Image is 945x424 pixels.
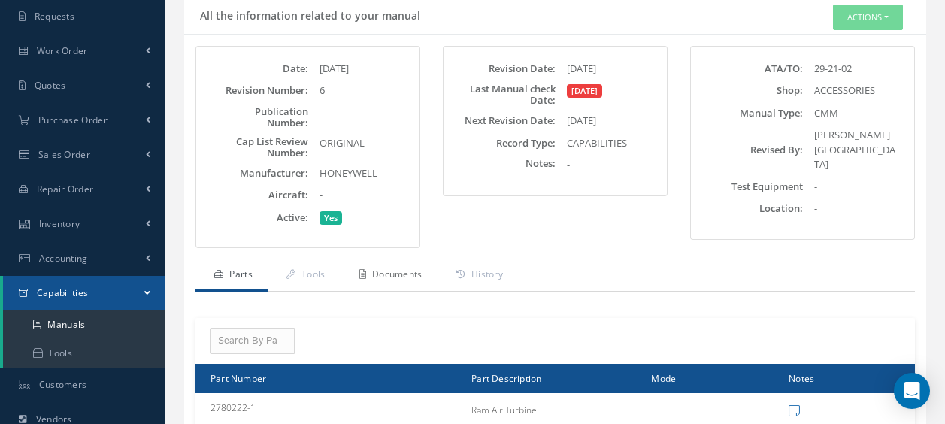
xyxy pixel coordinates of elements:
div: - [803,180,911,195]
label: Test Equipment [695,181,803,192]
div: [DATE] [556,114,664,129]
label: Publication Number: [200,106,308,129]
button: Actions [833,5,903,31]
div: [DATE] [308,62,416,77]
label: Revision Number: [200,85,308,96]
label: Next Revision Date: [447,115,556,126]
div: CMM [803,106,911,121]
a: Documents [341,260,438,292]
div: [PERSON_NAME][GEOGRAPHIC_DATA] [803,128,911,172]
a: Manuals [3,310,165,339]
span: Yes [320,211,342,225]
span: Purchase Order [38,114,108,126]
label: Revised By: [695,144,803,156]
div: - [308,188,416,203]
a: Tools [3,339,165,368]
div: ORIGINAL [308,136,416,159]
div: - [308,106,416,129]
a: Parts [195,260,268,292]
span: Quotes [35,79,66,92]
span: Inventory [39,217,80,230]
span: Capabilities [37,286,89,299]
label: Manufacturer: [200,168,308,179]
div: - [556,158,664,173]
span: Repair Order [37,183,94,195]
a: Capabilities [3,276,165,310]
span: Part Description [471,371,541,385]
label: Aircraft: [200,189,308,201]
label: Cap List Review Number: [200,136,308,159]
label: Record Type: [447,138,556,149]
div: 6 [308,83,416,98]
div: ACCESSORIES [803,83,911,98]
div: - [803,201,911,217]
span: Sales Order [38,148,90,161]
div: Open Intercom Messenger [894,373,930,409]
a: History [438,260,518,292]
label: Notes: [447,158,556,173]
span: Part Number [211,371,266,385]
label: Active: [200,212,308,223]
span: Notes [789,371,814,385]
div: 29-21-02 [803,62,911,77]
label: Shop: [695,85,803,96]
label: ATA/TO: [695,63,803,74]
div: [DATE] [556,62,664,77]
div: CAPABILITIES [556,136,664,151]
label: Revision Date: [447,63,556,74]
h5: All the information related to your manual [195,5,420,23]
span: Requests [35,10,74,23]
span: HONEYWELL [320,166,377,180]
label: Date: [200,63,308,74]
a: Tools [268,260,341,292]
label: Last Manual check Date: [447,83,556,106]
span: Customers [39,378,87,391]
span: [DATE] [567,84,602,98]
span: Work Order [37,44,88,57]
label: Location: [695,203,803,214]
span: Accounting [39,252,88,265]
label: Manual Type: [695,108,803,119]
span: Model [651,371,678,385]
input: Search By Part Number [210,328,295,355]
